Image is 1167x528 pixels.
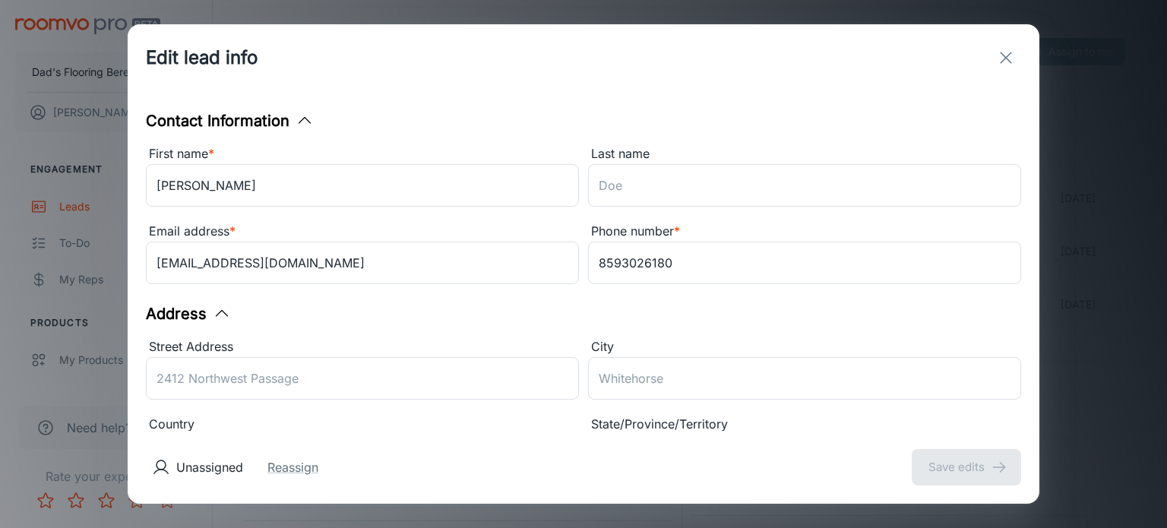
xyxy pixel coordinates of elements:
div: State/Province/Territory [588,415,1021,435]
h1: Edit lead info [146,44,258,71]
div: Last name [588,144,1021,164]
input: Doe [588,164,1021,207]
input: +1 439-123-4567 [588,242,1021,284]
div: Phone number [588,222,1021,242]
div: First name [146,144,579,164]
p: Unassigned [176,458,243,476]
input: 2412 Northwest Passage [146,357,579,400]
input: Whitehorse [588,357,1021,400]
input: John [146,164,579,207]
button: Address [146,302,231,325]
div: Email address [146,222,579,242]
div: City [588,337,1021,357]
input: myname@example.com [146,242,579,284]
button: Contact Information [146,109,314,132]
button: Reassign [267,458,318,476]
button: exit [991,43,1021,73]
div: Country [146,415,579,435]
div: Street Address [146,337,579,357]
